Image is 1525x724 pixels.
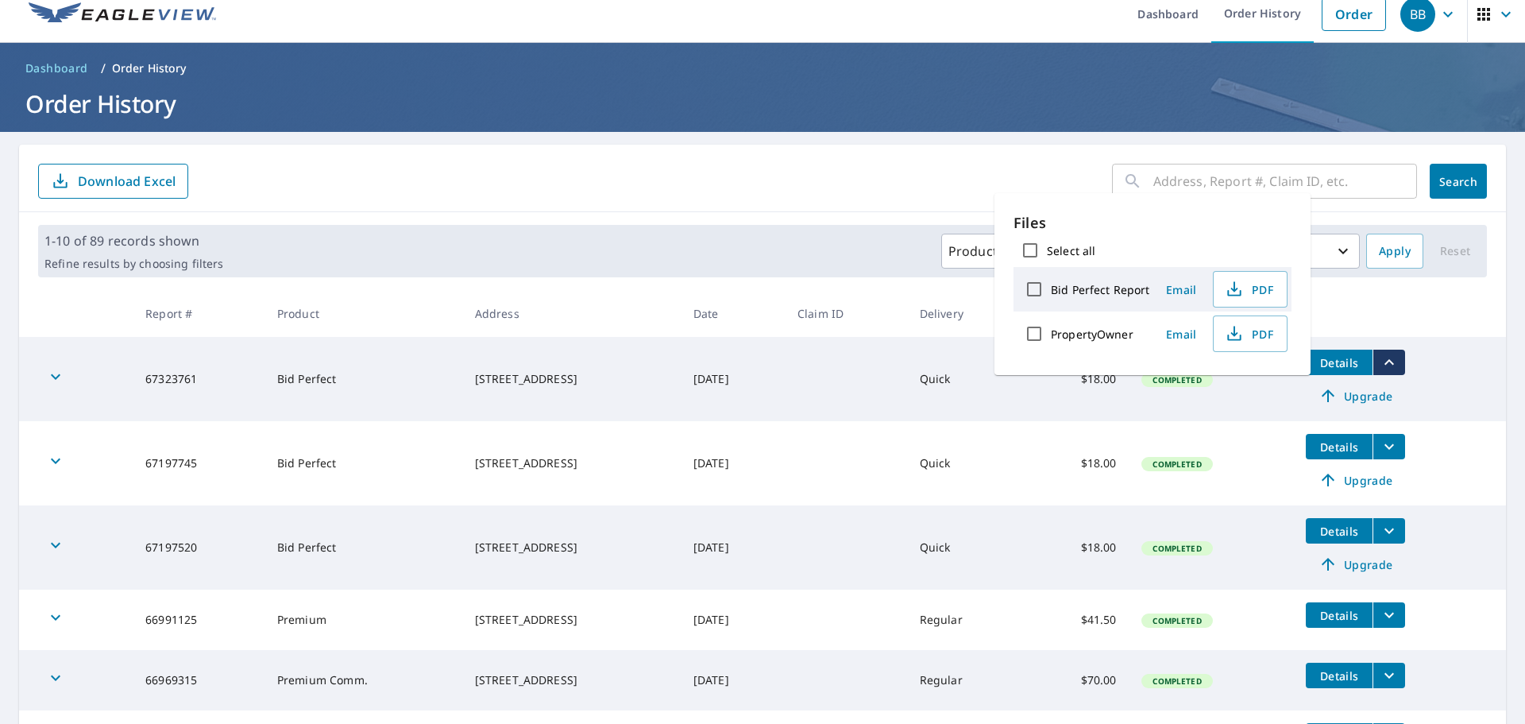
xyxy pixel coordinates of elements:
[1051,327,1133,342] label: PropertyOwner
[1047,243,1095,258] label: Select all
[475,672,668,688] div: [STREET_ADDRESS]
[264,421,462,505] td: Bid Perfect
[1025,421,1129,505] td: $18.00
[264,505,462,590] td: Bid Perfect
[78,172,176,190] p: Download Excel
[681,290,785,337] th: Date
[44,231,223,250] p: 1-10 of 89 records shown
[907,505,1025,590] td: Quick
[1306,663,1372,688] button: detailsBtn-66969315
[112,60,187,76] p: Order History
[1366,234,1423,269] button: Apply
[1213,271,1288,308] button: PDF
[1143,459,1210,470] span: Completed
[1315,439,1363,455] span: Details
[1156,277,1206,302] button: Email
[1051,282,1149,297] label: Bid Perfect Report
[1315,355,1363,370] span: Details
[1013,212,1291,234] p: Files
[1143,615,1210,626] span: Completed
[1153,159,1417,203] input: Address, Report #, Claim ID, etc.
[1372,663,1405,688] button: filesDropdownBtn-66969315
[101,59,106,78] li: /
[1315,524,1363,539] span: Details
[1223,280,1274,299] span: PDF
[948,242,1004,261] p: Products
[133,590,264,650] td: 66991125
[475,455,668,471] div: [STREET_ADDRESS]
[1315,386,1396,405] span: Upgrade
[681,650,785,710] td: [DATE]
[133,421,264,505] td: 67197745
[1315,668,1363,683] span: Details
[1213,316,1288,352] button: PDF
[1025,650,1129,710] td: $70.00
[1025,505,1129,590] td: $18.00
[264,290,462,337] th: Product
[1143,676,1210,687] span: Completed
[475,612,668,628] div: [STREET_ADDRESS]
[1315,608,1363,623] span: Details
[133,337,264,421] td: 67323761
[907,290,1025,337] th: Delivery
[38,164,188,199] button: Download Excel
[681,590,785,650] td: [DATE]
[1442,174,1474,189] span: Search
[1315,470,1396,490] span: Upgrade
[475,540,668,556] div: [STREET_ADDRESS]
[1306,434,1372,459] button: detailsBtn-67197745
[1372,350,1405,375] button: filesDropdownBtn-67323761
[1372,518,1405,544] button: filesDropdownBtn-67197520
[19,87,1506,120] h1: Order History
[1306,602,1372,628] button: detailsBtn-66991125
[1025,337,1129,421] td: $18.00
[1143,374,1210,385] span: Completed
[907,590,1025,650] td: Regular
[1223,324,1274,343] span: PDF
[44,257,223,271] p: Refine results by choosing filters
[133,650,264,710] td: 66969315
[1430,164,1487,199] button: Search
[785,290,907,337] th: Claim ID
[1306,518,1372,544] button: detailsBtn-67197520
[907,650,1025,710] td: Regular
[1306,383,1405,408] a: Upgrade
[681,421,785,505] td: [DATE]
[264,590,462,650] td: Premium
[1025,590,1129,650] td: $41.50
[1306,552,1405,577] a: Upgrade
[133,505,264,590] td: 67197520
[1315,555,1396,574] span: Upgrade
[19,56,1506,81] nav: breadcrumb
[1372,602,1405,628] button: filesDropdownBtn-66991125
[19,56,95,81] a: Dashboard
[1162,282,1200,297] span: Email
[475,371,668,387] div: [STREET_ADDRESS]
[941,234,1033,269] button: Products
[462,290,681,337] th: Address
[907,337,1025,421] td: Quick
[681,505,785,590] td: [DATE]
[29,2,216,26] img: EV Logo
[264,650,462,710] td: Premium Comm.
[1379,242,1411,261] span: Apply
[1306,350,1372,375] button: detailsBtn-67323761
[1372,434,1405,459] button: filesDropdownBtn-67197745
[264,337,462,421] td: Bid Perfect
[1156,322,1206,347] button: Email
[1306,467,1405,493] a: Upgrade
[681,337,785,421] td: [DATE]
[1143,543,1210,554] span: Completed
[133,290,264,337] th: Report #
[907,421,1025,505] td: Quick
[1162,327,1200,342] span: Email
[25,60,88,76] span: Dashboard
